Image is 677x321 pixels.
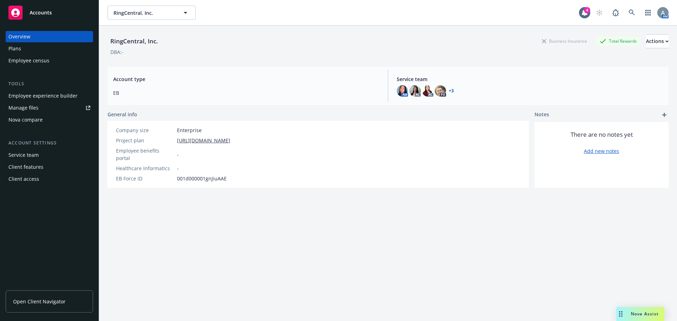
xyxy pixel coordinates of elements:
[660,111,669,119] a: add
[116,175,174,182] div: EB Force ID
[584,7,590,13] div: 4
[8,114,43,125] div: Nova compare
[8,55,49,66] div: Employee census
[596,37,640,45] div: Total Rewards
[6,149,93,161] a: Service team
[6,102,93,113] a: Manage files
[584,147,619,155] a: Add new notes
[616,307,625,321] div: Drag to move
[8,102,38,113] div: Manage files
[8,43,21,54] div: Plans
[108,37,161,46] div: RingCentral, Inc.
[8,173,39,185] div: Client access
[108,111,137,118] span: General info
[6,90,93,101] a: Employee experience builder
[409,85,421,97] img: photo
[397,75,663,83] span: Service team
[535,111,549,119] span: Notes
[177,165,179,172] span: -
[631,311,659,317] span: Nova Assist
[657,7,669,18] img: photo
[8,149,39,161] div: Service team
[592,6,606,20] a: Start snowing
[116,147,174,162] div: Employee benefits portal
[113,75,379,83] span: Account type
[6,31,93,42] a: Overview
[646,34,669,48] button: Actions
[13,298,66,305] span: Open Client Navigator
[114,9,175,17] span: RingCentral, Inc.
[177,137,230,144] a: [URL][DOMAIN_NAME]
[641,6,655,20] a: Switch app
[177,151,179,158] span: -
[435,85,446,97] img: photo
[8,31,30,42] div: Overview
[6,173,93,185] a: Client access
[113,89,379,97] span: EB
[6,55,93,66] a: Employee census
[116,126,174,134] div: Company size
[616,307,664,321] button: Nova Assist
[6,80,93,87] div: Tools
[6,114,93,125] a: Nova compare
[646,35,669,48] div: Actions
[422,85,433,97] img: photo
[30,10,52,16] span: Accounts
[6,3,93,23] a: Accounts
[449,89,454,93] a: +3
[538,37,591,45] div: Business Insurance
[6,161,93,173] a: Client features
[110,48,123,56] div: DBA: -
[116,165,174,172] div: Healthcare Informatics
[177,175,227,182] span: 001d000001gnJiuAAE
[609,6,623,20] a: Report a Bug
[8,161,43,173] div: Client features
[108,6,196,20] button: RingCentral, Inc.
[6,140,93,147] div: Account settings
[116,137,174,144] div: Project plan
[397,85,408,97] img: photo
[571,130,633,139] span: There are no notes yet
[625,6,639,20] a: Search
[177,126,202,134] span: Enterprise
[6,43,93,54] a: Plans
[8,90,78,101] div: Employee experience builder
